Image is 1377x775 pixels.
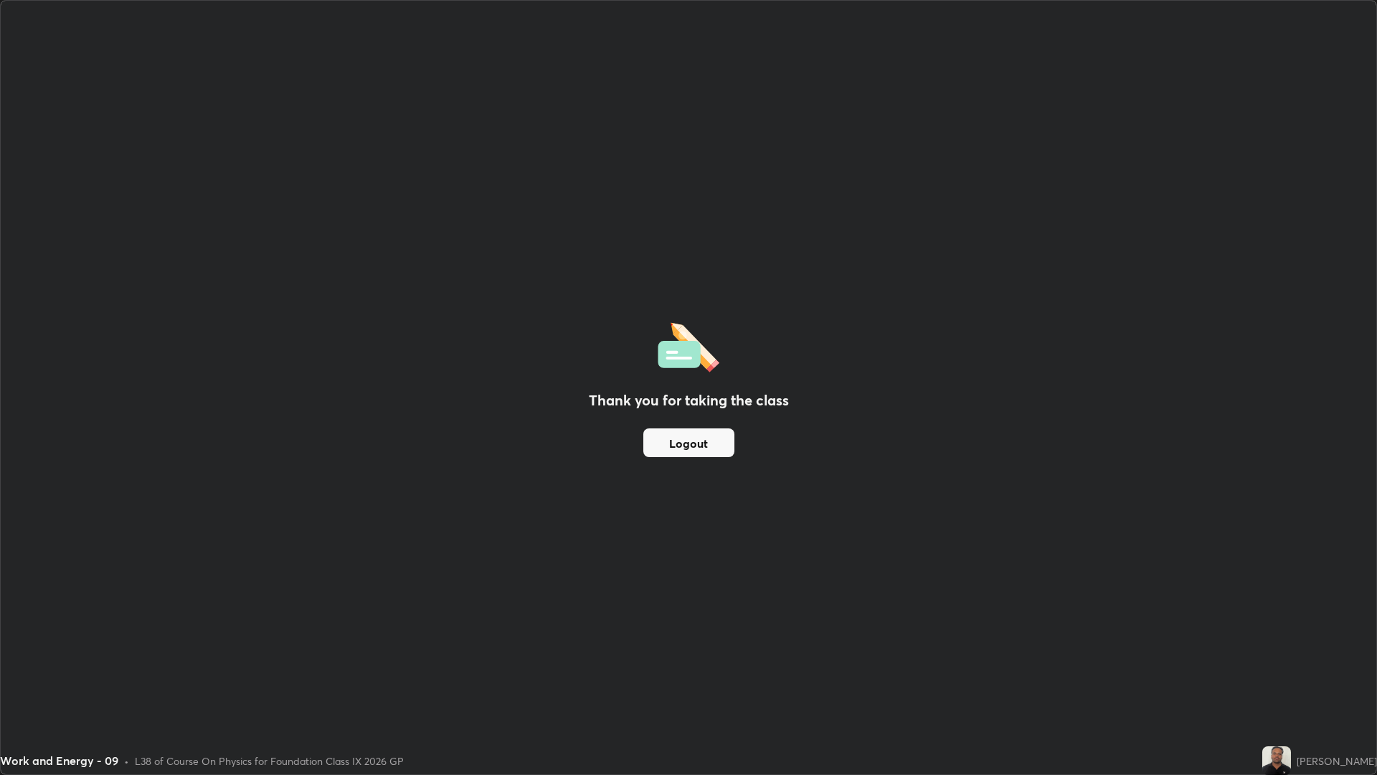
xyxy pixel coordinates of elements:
[589,390,789,411] h2: Thank you for taking the class
[124,753,129,769] div: •
[1262,746,1291,775] img: c449bc7577714875aafd9c306618b106.jpg
[135,753,404,769] div: L38 of Course On Physics for Foundation Class IX 2026 GP
[658,318,719,372] img: offlineFeedback.1438e8b3.svg
[1297,753,1377,769] div: [PERSON_NAME]
[643,428,734,457] button: Logout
